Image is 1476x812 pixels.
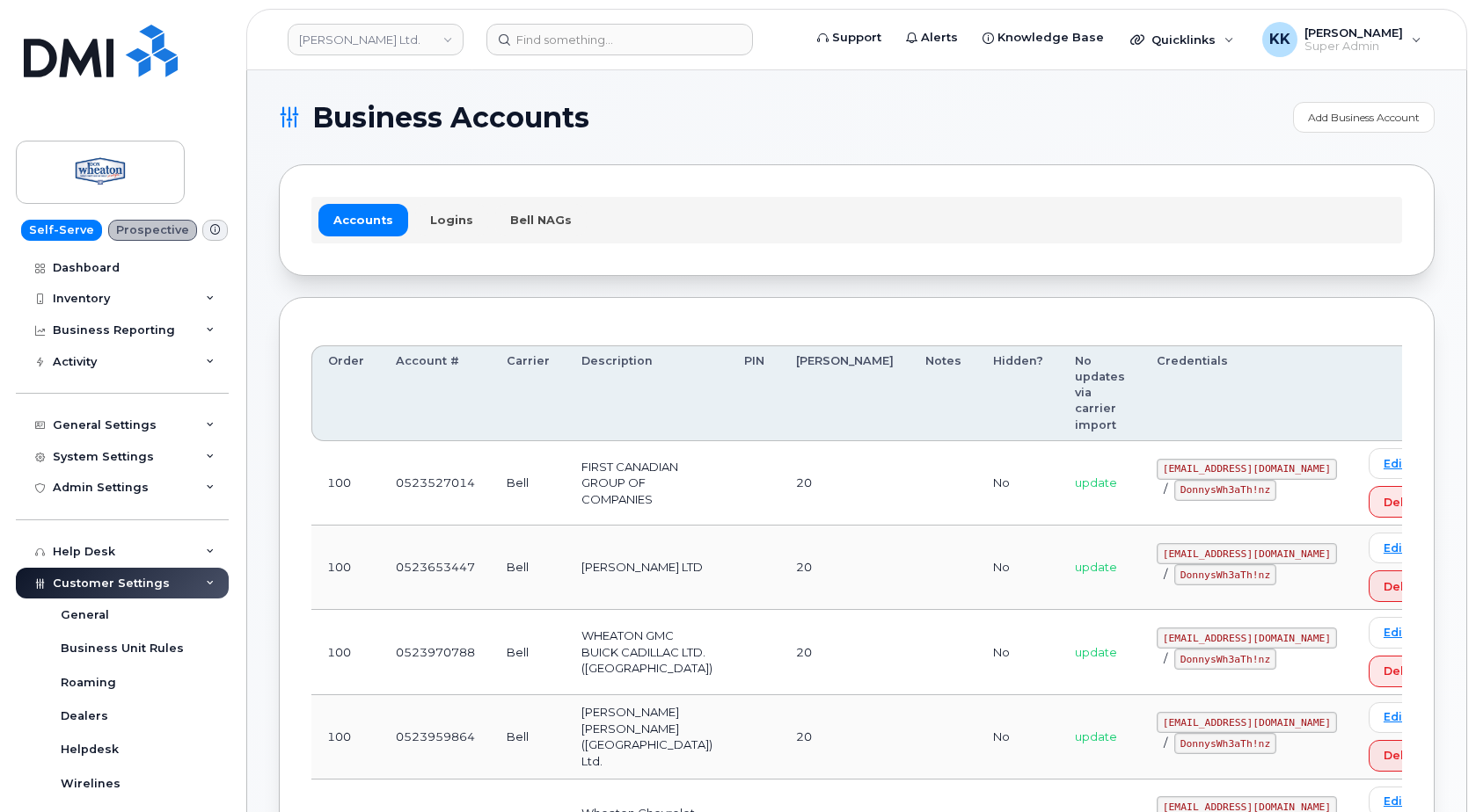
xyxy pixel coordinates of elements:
th: PIN [728,345,780,441]
td: FIRST CANADIAN GROUP OF COMPANIES [566,441,728,526]
th: Credentials [1141,345,1353,441]
a: Logins [415,204,488,236]
td: No [977,695,1059,779]
iframe: Messenger Launcher [1399,736,1463,799]
a: Edit [1369,617,1421,648]
span: Delete [1384,494,1424,511]
span: update [1075,729,1117,743]
td: 20 [780,441,910,526]
button: Delete [1369,656,1439,687]
td: Bell [491,610,566,694]
span: / [1164,736,1167,750]
td: No [977,526,1059,610]
a: Edit [1369,533,1421,563]
th: Account # [380,345,491,441]
td: 100 [311,610,380,694]
code: DonnysWh3aTh!nz [1174,480,1276,501]
code: DonnysWh3aTh!nz [1174,733,1276,754]
th: No updates via carrier import [1059,345,1141,441]
code: DonnysWh3aTh!nz [1174,649,1276,670]
code: [EMAIL_ADDRESS][DOMAIN_NAME] [1157,712,1337,733]
td: 0523653447 [380,526,491,610]
span: / [1164,482,1167,496]
th: Description [566,345,728,441]
th: Notes [910,345,977,441]
td: 20 [780,695,910,779]
td: No [977,610,1059,694]
span: Delete [1384,747,1424,764]
th: Hidden? [977,345,1059,441]
td: Bell [491,441,566,526]
td: [PERSON_NAME] [PERSON_NAME] ([GEOGRAPHIC_DATA]) Ltd. [566,695,728,779]
td: 0523527014 [380,441,491,526]
span: update [1075,475,1117,489]
td: 20 [780,526,910,610]
th: Carrier [491,345,566,441]
code: [EMAIL_ADDRESS][DOMAIN_NAME] [1157,627,1337,649]
td: 20 [780,610,910,694]
code: [EMAIL_ADDRESS][DOMAIN_NAME] [1157,459,1337,480]
td: 0523959864 [380,695,491,779]
span: update [1075,645,1117,659]
span: Delete [1384,663,1424,679]
a: Edit [1369,702,1421,733]
td: 100 [311,526,380,610]
a: Add Business Account [1293,102,1435,133]
a: Edit [1369,448,1421,479]
a: Bell NAGs [495,204,587,236]
td: Bell [491,695,566,779]
td: 100 [311,695,380,779]
span: Business Accounts [312,105,589,131]
a: Accounts [318,204,408,236]
th: [PERSON_NAME] [780,345,910,441]
code: DonnysWh3aTh!nz [1174,564,1276,585]
span: update [1075,560,1117,574]
button: Delete [1369,486,1439,518]
th: Order [311,345,380,441]
span: Delete [1384,578,1424,595]
span: / [1164,651,1167,665]
button: Delete [1369,740,1439,772]
code: [EMAIL_ADDRESS][DOMAIN_NAME] [1157,543,1337,564]
td: WHEATON GMC BUICK CADILLAC LTD. ([GEOGRAPHIC_DATA]) [566,610,728,694]
td: 0523970788 [380,610,491,694]
span: / [1164,567,1167,581]
td: [PERSON_NAME] LTD [566,526,728,610]
td: 100 [311,441,380,526]
td: No [977,441,1059,526]
button: Delete [1369,570,1439,602]
td: Bell [491,526,566,610]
